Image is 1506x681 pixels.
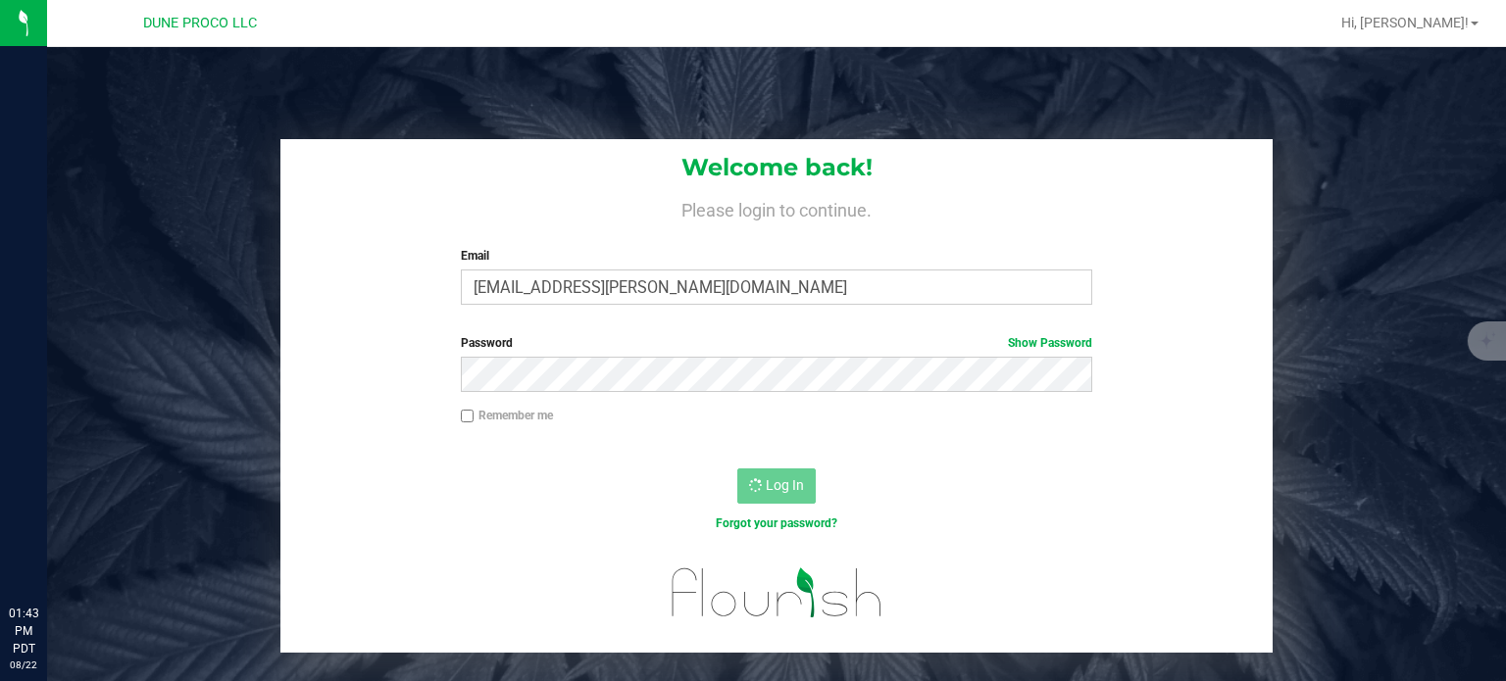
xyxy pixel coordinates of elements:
span: Hi, [PERSON_NAME]! [1341,15,1469,30]
a: Forgot your password? [716,516,837,530]
label: Remember me [461,407,553,424]
label: Email [461,247,1093,265]
img: flourish_logo.svg [653,553,901,632]
span: DUNE PROCO LLC [143,15,257,31]
h1: Welcome back! [280,155,1273,180]
h4: Please login to continue. [280,196,1273,219]
span: Password [461,336,513,350]
p: 01:43 PM PDT [9,605,38,657]
p: 08/22 [9,657,38,672]
button: Log In [737,468,816,504]
input: Remember me [461,410,475,423]
span: Log In [766,477,804,493]
a: Show Password [1008,336,1092,350]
